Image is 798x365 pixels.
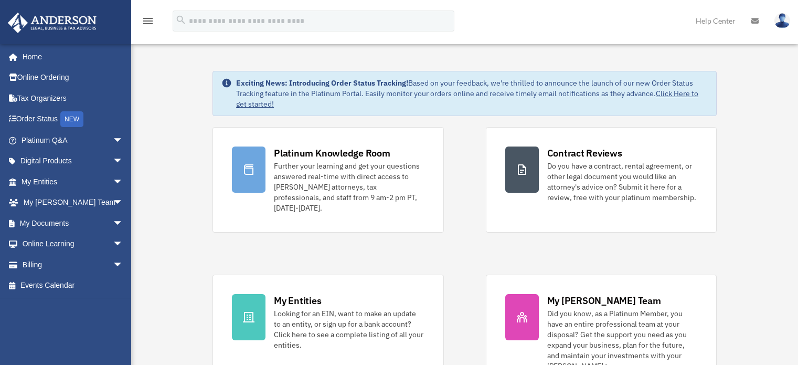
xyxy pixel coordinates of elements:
[7,171,139,192] a: My Entitiesarrow_drop_down
[113,192,134,214] span: arrow_drop_down
[774,13,790,28] img: User Pic
[547,161,697,203] div: Do you have a contract, rental agreement, or other legal document you would like an attorney's ad...
[274,308,424,350] div: Looking for an EIN, want to make an update to an entity, or sign up for a bank account? Click her...
[113,254,134,276] span: arrow_drop_down
[7,88,139,109] a: Tax Organizers
[113,234,134,255] span: arrow_drop_down
[7,151,139,172] a: Digital Productsarrow_drop_down
[274,294,321,307] div: My Entities
[7,109,139,130] a: Order StatusNEW
[142,18,154,27] a: menu
[113,130,134,151] span: arrow_drop_down
[7,213,139,234] a: My Documentsarrow_drop_down
[113,213,134,234] span: arrow_drop_down
[547,294,661,307] div: My [PERSON_NAME] Team
[547,147,622,160] div: Contract Reviews
[175,14,187,26] i: search
[7,275,139,296] a: Events Calendar
[5,13,100,33] img: Anderson Advisors Platinum Portal
[113,151,134,172] span: arrow_drop_down
[236,78,708,109] div: Based on your feedback, we're thrilled to announce the launch of our new Order Status Tracking fe...
[7,67,139,88] a: Online Ordering
[142,15,154,27] i: menu
[274,147,390,160] div: Platinum Knowledge Room
[236,89,698,109] a: Click Here to get started!
[7,234,139,255] a: Online Learningarrow_drop_down
[236,78,408,88] strong: Exciting News: Introducing Order Status Tracking!
[7,192,139,213] a: My [PERSON_NAME] Teamarrow_drop_down
[7,46,134,67] a: Home
[486,127,717,233] a: Contract Reviews Do you have a contract, rental agreement, or other legal document you would like...
[7,254,139,275] a: Billingarrow_drop_down
[60,111,83,127] div: NEW
[113,171,134,193] span: arrow_drop_down
[7,130,139,151] a: Platinum Q&Aarrow_drop_down
[274,161,424,213] div: Further your learning and get your questions answered real-time with direct access to [PERSON_NAM...
[212,127,443,233] a: Platinum Knowledge Room Further your learning and get your questions answered real-time with dire...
